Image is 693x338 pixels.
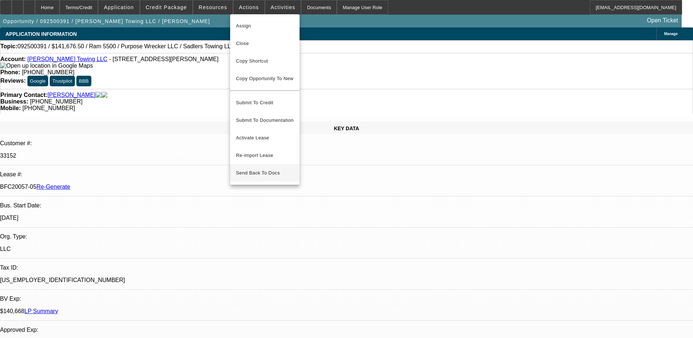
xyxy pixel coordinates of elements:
span: Copy Shortcut [236,57,294,65]
span: Submit To Credit [236,98,294,107]
span: Send Back To Docs [236,169,294,177]
span: Re-import Lease [236,153,273,158]
span: Assign [236,22,294,30]
span: Close [236,39,294,48]
span: Copy Opportunity To New [236,76,293,81]
span: Activate Lease [236,134,294,142]
span: Submit To Documentation [236,116,294,125]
